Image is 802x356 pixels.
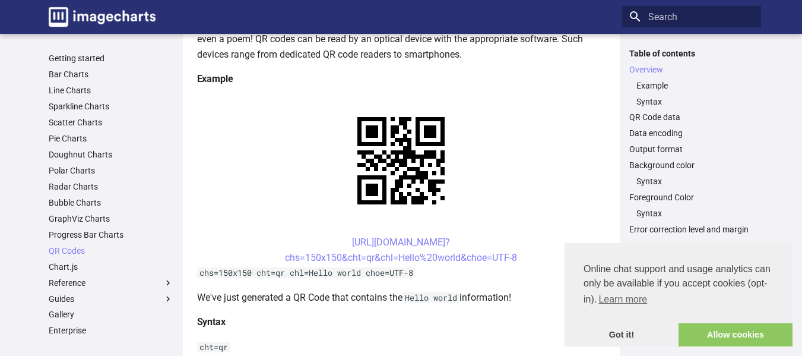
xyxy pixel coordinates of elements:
h4: Example [197,71,606,87]
a: GraphViz Charts [49,213,173,224]
a: [URL][DOMAIN_NAME]?chs=150x150&cht=qr&chl=Hello%20world&choe=UTF-8 [285,237,517,263]
nav: Table of contents [622,48,761,235]
a: Doughnut Charts [49,149,173,160]
a: Output format [629,144,754,155]
a: Example [636,80,754,91]
a: Bar Charts [49,69,173,80]
a: Line Charts [49,85,173,96]
div: cookieconsent [565,243,793,346]
code: chs=150x150 cht=qr chl=Hello world choe=UTF-8 [197,267,416,278]
a: Gallery [49,309,173,320]
label: Guides [49,294,173,304]
input: Search [622,6,761,27]
a: Syntax [636,176,754,187]
a: Data encoding [629,128,754,138]
code: cht=qr [197,342,230,352]
a: Progress Bar Charts [49,229,173,240]
a: learn more about cookies [597,291,649,308]
a: Error correction level and margin [629,224,754,235]
a: Bubble Charts [49,197,173,208]
label: Reference [49,278,173,288]
a: Chart.js [49,262,173,272]
a: QR Code data [629,112,754,122]
a: Sparkline Charts [49,101,173,112]
a: Getting started [49,53,173,64]
img: logo [49,7,156,27]
label: Table of contents [622,48,761,59]
a: Image-Charts documentation [44,2,160,31]
a: SDK & libraries [49,341,173,352]
a: Background color [629,160,754,171]
a: Polar Charts [49,165,173,176]
nav: Overview [629,80,754,107]
a: Scatter Charts [49,117,173,128]
p: We've just generated a QR Code that contains the information! [197,290,606,305]
h4: Syntax [197,314,606,330]
nav: Background color [629,176,754,187]
code: Hello world [402,292,459,303]
a: allow cookies [679,323,793,347]
a: Syntax [636,96,754,107]
nav: Foreground Color [629,208,754,219]
a: Pie Charts [49,133,173,144]
a: Syntax [636,208,754,219]
img: chart [337,96,465,225]
span: Online chat support and usage analytics can only be available if you accept cookies (opt-in). [584,262,774,308]
a: Foreground Color [629,192,754,203]
a: dismiss cookie message [565,323,679,347]
a: Overview [629,64,754,75]
a: Radar Charts [49,181,173,192]
a: Enterprise [49,325,173,336]
a: QR Codes [49,245,173,256]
